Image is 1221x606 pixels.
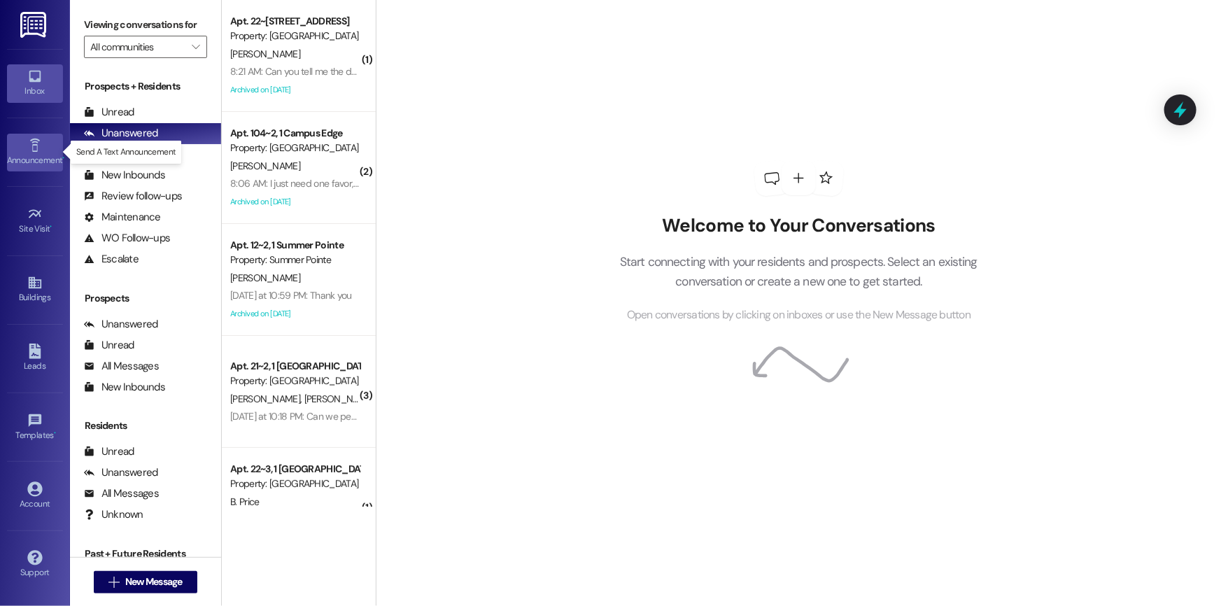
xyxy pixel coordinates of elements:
div: Property: [GEOGRAPHIC_DATA] [230,374,360,388]
div: Past + Future Residents [70,547,221,561]
div: Prospects [70,291,221,306]
div: WO Follow-ups [84,231,170,246]
div: Review follow-ups [84,189,182,204]
div: Property: [GEOGRAPHIC_DATA] [230,29,360,43]
div: 8:06 AM: I just need one favor, can you guys tell me when you are done with the visit? [230,177,577,190]
p: Start connecting with your residents and prospects. Select an existing conversation or create a n... [599,252,999,292]
label: Viewing conversations for [84,14,207,36]
span: [PERSON_NAME] [230,160,300,172]
div: Unanswered [84,126,158,141]
div: Apt. 21~2, 1 [GEOGRAPHIC_DATA] [230,359,360,374]
h2: Welcome to Your Conversations [599,215,999,237]
div: Archived on [DATE] [229,193,361,211]
div: Escalate [84,252,139,267]
div: New Inbounds [84,168,165,183]
div: Maintenance [84,210,161,225]
div: Unread [84,338,134,353]
i:  [108,577,119,588]
div: Unanswered [84,317,158,332]
div: All Messages [84,486,159,501]
span: • [62,153,64,163]
div: Apt. 22~[STREET_ADDRESS] [230,14,360,29]
span: [PERSON_NAME] [304,393,374,405]
div: Unread [84,105,134,120]
span: B. Price [230,495,259,508]
div: Archived on [DATE] [229,305,361,323]
div: New Inbounds [84,380,165,395]
div: Apt. 12~2, 1 Summer Pointe [230,238,360,253]
span: • [54,428,56,438]
a: Inbox [7,64,63,102]
div: Unknown [84,507,143,522]
a: Templates • [7,409,63,446]
input: All communities [90,36,185,58]
span: • [50,222,52,232]
img: ResiDesk Logo [20,12,49,38]
span: [PERSON_NAME] [230,393,304,405]
i:  [192,41,199,52]
a: Leads [7,339,63,377]
span: [PERSON_NAME] [230,48,300,60]
span: [PERSON_NAME] [230,272,300,284]
div: Apt. 104~2, 1 Campus Edge [230,126,360,141]
p: Send A Text Announcement [76,146,176,158]
div: Unread [84,444,134,459]
div: Unanswered [84,465,158,480]
span: Open conversations by clicking on inboxes or use the New Message button [627,306,971,324]
div: Property: [GEOGRAPHIC_DATA] [230,141,360,155]
span: New Message [125,575,183,589]
div: Prospects + Residents [70,79,221,94]
a: Buildings [7,271,63,309]
div: Apt. 22~3, 1 [GEOGRAPHIC_DATA] [230,462,360,477]
a: Site Visit • [7,202,63,240]
div: 8:21 AM: Can you tell me the door code of apartment 9 at [GEOGRAPHIC_DATA]? I dont think anyone i... [230,65,819,78]
button: New Message [94,571,197,593]
div: [DATE] at 10:59 PM: Thank you [230,289,352,302]
div: Archived on [DATE] [229,81,361,99]
div: Property: Summer Pointe [230,253,360,267]
div: [DATE] at 10:18 PM: Can we petition to keep our old code?👀 [230,410,472,423]
a: Support [7,546,63,584]
a: Account [7,477,63,515]
div: Property: [GEOGRAPHIC_DATA] [230,477,360,491]
div: Residents [70,418,221,433]
div: All Messages [84,359,159,374]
